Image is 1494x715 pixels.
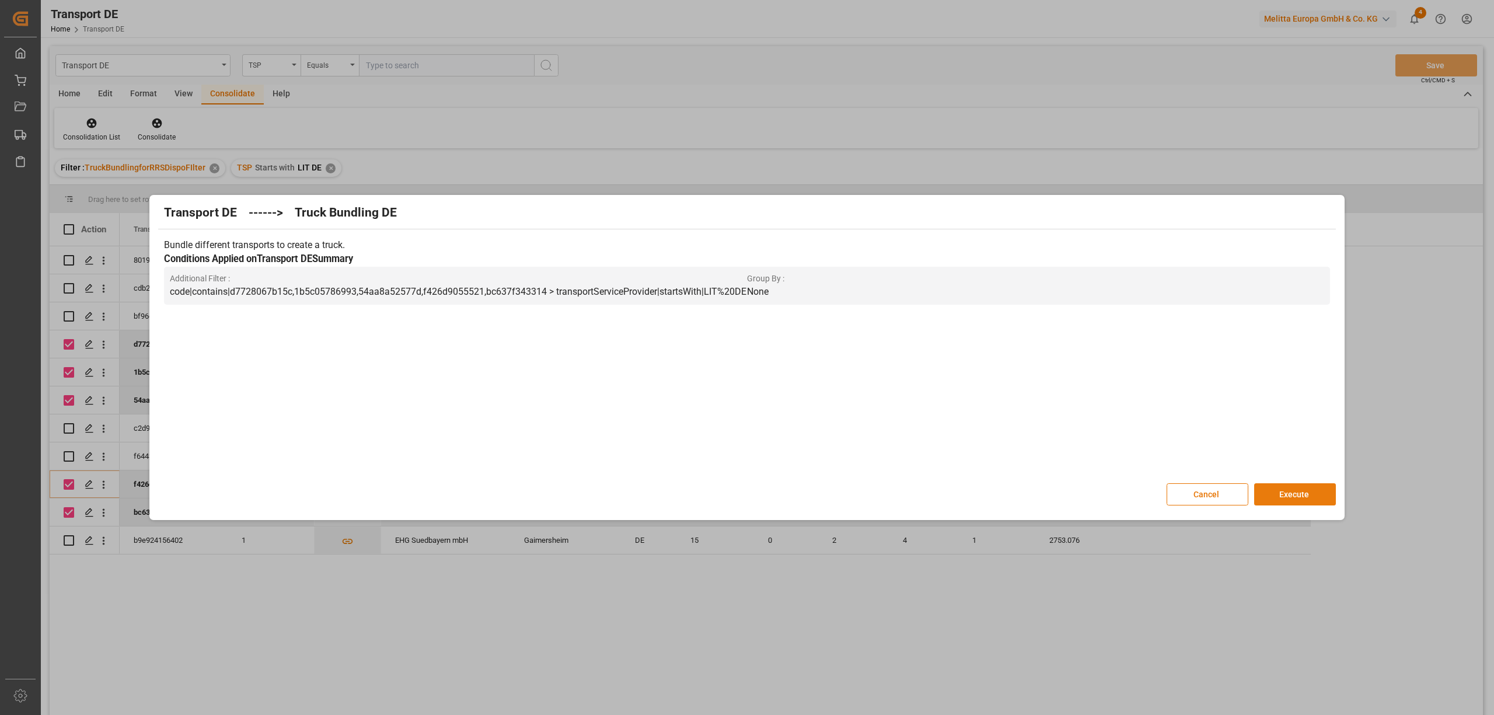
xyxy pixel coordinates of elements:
h3: Conditions Applied on Transport DE Summary [164,252,1330,267]
p: code|contains|d7728067b15c,1b5c05786993,54aa8a52577d,f426d9055521,bc637f343314 > transportService... [170,285,747,299]
p: Bundle different transports to create a truck. [164,238,1330,252]
h2: ------> [249,204,283,222]
h2: Transport DE [164,204,237,222]
h2: Truck Bundling DE [295,204,397,222]
p: None [747,285,1324,299]
button: Cancel [1167,483,1248,505]
span: Additional Filter : [170,273,747,285]
span: Group By : [747,273,1324,285]
button: Execute [1254,483,1336,505]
